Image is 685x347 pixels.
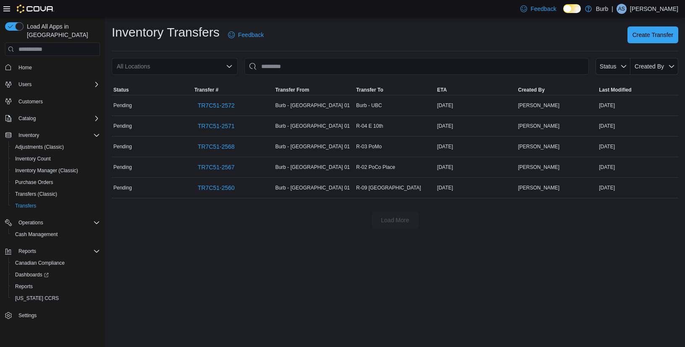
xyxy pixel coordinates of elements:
[12,270,100,280] span: Dashboards
[2,79,103,90] button: Users
[113,143,132,150] span: Pending
[12,154,100,164] span: Inventory Count
[15,218,100,228] span: Operations
[8,200,103,212] button: Transfers
[518,143,560,150] span: [PERSON_NAME]
[356,87,383,93] span: Transfer To
[612,4,613,14] p: |
[356,143,382,150] span: R-03 PoMo
[18,248,36,255] span: Reports
[635,63,664,70] span: Created By
[12,281,100,292] span: Reports
[596,4,609,14] p: Burb
[113,164,132,171] span: Pending
[12,201,39,211] a: Transfers
[12,293,100,303] span: Washington CCRS
[372,212,419,229] button: Load More
[18,312,37,319] span: Settings
[18,98,43,105] span: Customers
[518,87,545,93] span: Created By
[354,85,436,95] button: Transfer To
[12,166,100,176] span: Inventory Manager (Classic)
[194,97,238,114] a: TR7C51-2572
[436,183,517,193] div: [DATE]
[8,281,103,292] button: Reports
[15,144,64,150] span: Adjustments (Classic)
[436,121,517,131] div: [DATE]
[112,24,220,41] h1: Inventory Transfers
[198,163,235,171] span: TR7C51-2567
[15,113,39,124] button: Catalog
[193,85,274,95] button: Transfer #
[12,166,81,176] a: Inventory Manager (Classic)
[596,58,630,75] button: Status
[225,26,267,43] a: Feedback
[518,102,560,109] span: [PERSON_NAME]
[5,58,100,343] nav: Complex example
[12,229,100,239] span: Cash Management
[194,179,238,196] a: TR7C51-2560
[12,281,36,292] a: Reports
[275,184,350,191] span: Burb - [GEOGRAPHIC_DATA] 01
[437,87,447,93] span: ETA
[630,4,678,14] p: [PERSON_NAME]
[275,164,350,171] span: Burb - [GEOGRAPHIC_DATA] 01
[15,130,42,140] button: Inventory
[8,165,103,176] button: Inventory Manager (Classic)
[275,143,350,150] span: Burb - [GEOGRAPHIC_DATA] 01
[15,79,100,89] span: Users
[627,26,678,43] button: Create Transfer
[15,96,100,107] span: Customers
[15,130,100,140] span: Inventory
[2,61,103,73] button: Home
[15,167,78,174] span: Inventory Manager (Classic)
[18,81,31,88] span: Users
[113,123,132,129] span: Pending
[530,5,556,13] span: Feedback
[436,100,517,110] div: [DATE]
[597,162,678,172] div: [DATE]
[15,231,58,238] span: Cash Management
[194,138,238,155] a: TR7C51-2568
[15,62,100,72] span: Home
[15,218,47,228] button: Operations
[113,102,132,109] span: Pending
[8,257,103,269] button: Canadian Compliance
[15,310,100,321] span: Settings
[15,191,57,197] span: Transfers (Classic)
[436,85,517,95] button: ETA
[436,162,517,172] div: [DATE]
[198,122,235,130] span: TR7C51-2571
[15,246,39,256] button: Reports
[517,0,559,17] a: Feedback
[356,102,382,109] span: Burb - UBC
[12,142,67,152] a: Adjustments (Classic)
[198,101,235,110] span: TR7C51-2572
[275,87,309,93] span: Transfer From
[12,189,100,199] span: Transfers (Classic)
[15,97,46,107] a: Customers
[2,309,103,321] button: Settings
[18,115,36,122] span: Catalog
[597,142,678,152] div: [DATE]
[356,123,383,129] span: R-04 E 10th
[2,245,103,257] button: Reports
[8,176,103,188] button: Purchase Orders
[12,229,61,239] a: Cash Management
[15,260,65,266] span: Canadian Compliance
[273,85,354,95] button: Transfer From
[12,142,100,152] span: Adjustments (Classic)
[15,113,100,124] span: Catalog
[15,295,59,302] span: [US_STATE] CCRS
[381,216,409,224] span: Load More
[12,258,100,268] span: Canadian Compliance
[436,142,517,152] div: [DATE]
[194,159,238,176] a: TR7C51-2567
[194,87,218,93] span: Transfer #
[518,164,560,171] span: [PERSON_NAME]
[8,292,103,304] button: [US_STATE] CCRS
[198,142,235,151] span: TR7C51-2568
[244,58,589,75] input: This is a search bar. After typing your query, hit enter to filter the results lower in the page.
[18,219,43,226] span: Operations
